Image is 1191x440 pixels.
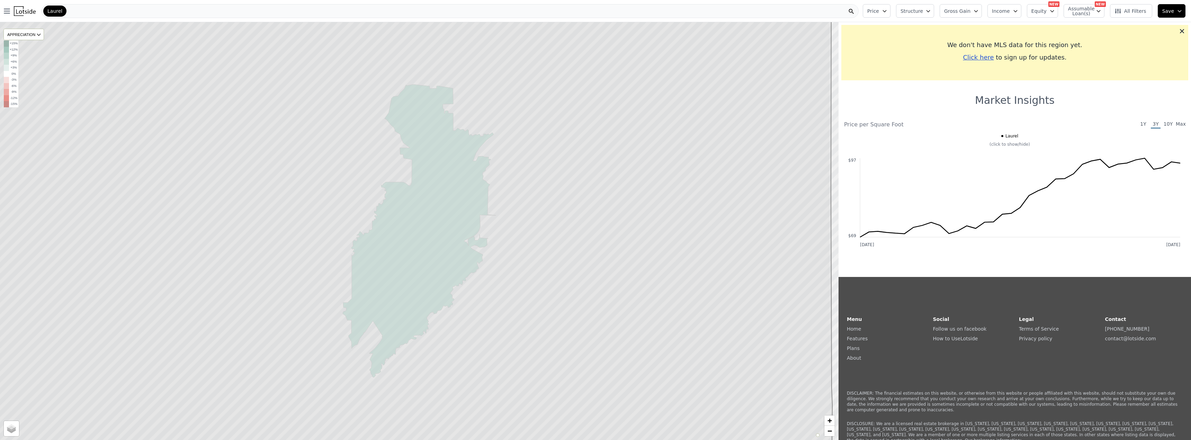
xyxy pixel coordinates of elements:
[9,101,18,107] td: -15%
[824,415,835,426] a: Zoom in
[827,426,832,435] span: −
[1068,6,1090,16] span: Assumable Loan(s)
[9,83,18,89] td: -6%
[1110,4,1152,18] button: All Filters
[1114,8,1146,15] span: All Filters
[47,8,62,15] span: Laurel
[1138,120,1148,129] span: 1Y
[839,142,1180,147] div: (click to show/hide)
[847,326,861,332] a: Home
[9,71,18,77] td: 0%
[1105,326,1149,332] a: [PHONE_NUMBER]
[867,8,879,15] span: Price
[847,316,862,322] strong: Menu
[1031,8,1047,15] span: Equity
[1019,336,1052,341] a: Privacy policy
[1019,326,1059,332] a: Terms of Service
[1064,4,1104,18] button: Assumable Loan(s)
[847,345,860,351] a: Plans
[824,426,835,436] a: Zoom out
[1027,4,1058,18] button: Equity
[847,355,861,361] a: About
[9,77,18,83] td: -3%
[847,40,1183,50] div: We don't have MLS data for this region yet.
[1105,336,1156,341] a: contact@lotside.com
[860,242,874,247] text: [DATE]
[1095,1,1106,7] div: NEW
[3,29,44,40] div: APPRECIATION
[901,8,923,15] span: Structure
[992,8,1010,15] span: Income
[1019,316,1034,322] strong: Legal
[975,94,1055,107] h1: Market Insights
[4,421,19,436] a: Layers
[933,316,949,322] strong: Social
[896,4,934,18] button: Structure
[9,95,18,101] td: -12%
[1048,1,1059,7] div: NEW
[1176,120,1185,129] span: Max
[987,4,1021,18] button: Income
[9,47,18,53] td: +12%
[1005,133,1018,139] span: Laurel
[9,59,18,65] td: +6%
[1158,4,1185,18] button: Save
[933,336,978,341] a: How to UseLotside
[9,41,18,47] td: +15%
[1105,316,1126,322] strong: Contact
[1151,120,1161,129] span: 3Y
[1166,242,1180,247] text: [DATE]
[14,6,36,16] img: Lotside
[848,158,856,163] text: $97
[844,120,1015,129] div: Price per Square Foot
[933,326,987,332] a: Follow us on facebook
[1162,8,1174,15] span: Save
[847,336,868,341] a: Features
[963,54,994,61] span: Click here
[9,65,18,71] td: +3%
[1163,120,1173,129] span: 10Y
[863,4,890,18] button: Price
[847,53,1183,62] div: to sign up for updates.
[9,89,18,95] td: -9%
[847,390,1183,413] p: DISCLAIMER: The financial estimates on this website, or otherwise from this website or people aff...
[9,53,18,59] td: +9%
[940,4,982,18] button: Gross Gain
[827,416,832,425] span: +
[848,233,856,238] text: $69
[944,8,970,15] span: Gross Gain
